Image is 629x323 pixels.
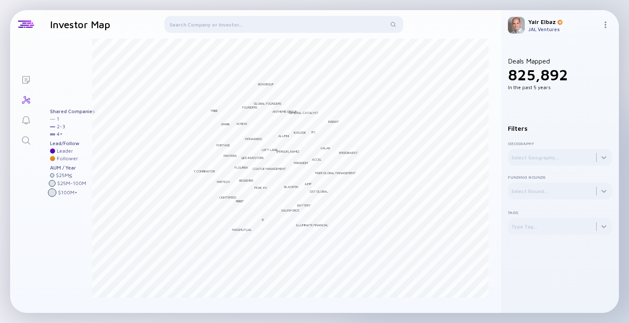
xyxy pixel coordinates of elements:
[314,171,356,175] div: Tiger Global Management
[297,203,311,207] div: Battery
[10,130,42,150] a: Search
[245,137,262,141] div: Monashees
[10,109,42,130] a: Reminders
[278,134,289,138] div: Alumni
[210,109,218,113] div: Tribe
[258,82,274,86] div: BoxGroup
[10,89,42,109] a: Investor Map
[236,122,247,126] div: ACrew
[58,190,77,196] div: $ 100M +
[219,195,236,199] div: Lightspeed
[276,149,299,154] div: [PERSON_NAME]
[528,18,599,25] div: Yair Elbaz
[284,185,298,189] div: BlackFin
[508,17,525,34] img: Yair Profile Picture
[217,180,230,184] div: Partech
[508,57,612,90] div: Deals Mapped
[304,182,312,186] div: Jump
[232,228,252,232] div: MassMutual
[262,217,264,222] div: B
[262,148,277,152] div: Left Lane
[57,124,65,130] div: 2 - 3
[508,84,612,90] div: In the past 5 years
[57,156,78,161] div: Follower
[528,26,599,32] div: JAL Ventures
[57,148,73,154] div: Leader
[193,169,215,173] div: Y Combinator
[50,19,110,30] h1: Investor Map
[272,109,297,114] div: Anthemis Group
[50,140,95,146] div: Lead/Follow
[508,66,568,84] span: 825,892
[289,111,318,115] div: General Catalyst
[69,172,72,178] div: ≤
[602,21,609,28] img: Menu
[56,172,72,178] div: $ 25M
[339,151,358,155] div: Speedinvest
[281,208,299,212] div: Salesforce
[217,143,230,147] div: Portage
[328,119,339,124] div: Insight
[296,223,328,227] div: Illuminate Financial
[57,116,59,122] div: 1
[320,146,330,150] div: Valar
[50,109,95,114] div: Shared Companies
[57,131,63,137] div: 4 +
[221,122,230,126] div: Spark
[294,161,308,165] div: Paradigm
[242,105,257,109] div: Founders
[224,154,237,158] div: Pantera
[310,189,328,193] div: DST Global
[254,185,267,190] div: Peak XV
[241,156,264,160] div: QED Investors
[10,69,42,89] a: Lists
[50,165,95,171] div: AUM / Year
[254,101,281,106] div: Global Founders
[508,125,612,132] div: Filters
[239,178,253,183] div: Bessemer
[235,165,248,169] div: Flourish
[57,180,86,186] div: $ 25M - 100M
[312,130,316,134] div: IFC
[253,167,286,171] div: Coatue Management
[312,157,322,161] div: Accel
[294,130,306,135] div: KaszeK
[236,199,244,203] div: Ribbit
